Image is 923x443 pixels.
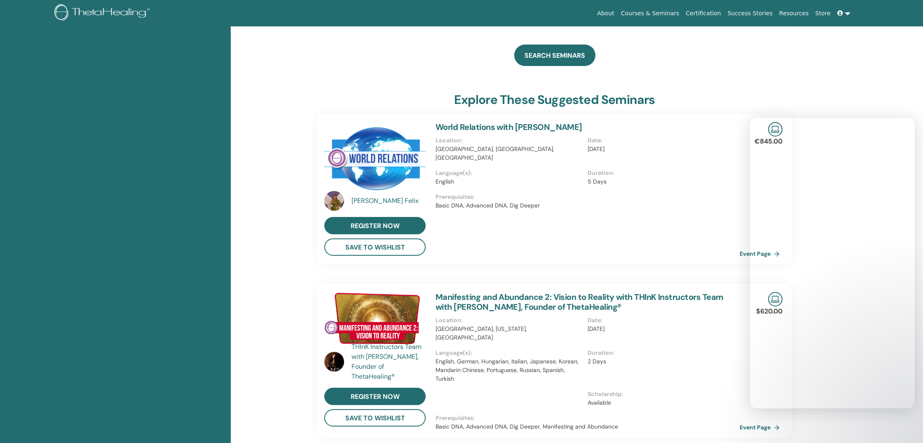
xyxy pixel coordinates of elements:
p: Available [588,398,735,407]
p: Basic DNA, Advanced DNA, Dig Deeper, Manifesting and Abundance [436,422,740,431]
a: Resources [776,6,812,21]
img: Manifesting and Abundance 2: Vision to Reality [324,292,426,344]
p: Language(s) : [436,169,583,177]
span: register now [351,221,400,230]
p: Prerequisites : [436,193,740,201]
p: Basic DNA, Advanced DNA, Dig Deeper [436,201,740,210]
a: SEARCH SEMINARS [514,45,595,66]
p: Location : [436,136,583,145]
a: register now [324,217,426,234]
p: English, German, Hungarian, Italian, Japanese, Korean, Mandarin Chinese, Portuguese, Russian, Spa... [436,357,583,383]
h3: explore these suggested seminars [454,92,655,107]
a: About [594,6,617,21]
p: [GEOGRAPHIC_DATA], [US_STATE], [GEOGRAPHIC_DATA] [436,325,583,342]
img: default.jpg [324,191,344,211]
p: Location : [436,316,583,325]
p: Date : [588,136,735,145]
p: Date : [588,316,735,325]
img: default.jpg [324,352,344,372]
button: save to wishlist [324,409,426,427]
span: SEARCH SEMINARS [525,51,585,60]
p: 5 Days [588,177,735,186]
p: Duration : [588,169,735,177]
p: English [436,177,583,186]
a: Success Stories [724,6,776,21]
span: register now [351,392,400,401]
a: Store [812,6,834,21]
p: [GEOGRAPHIC_DATA], [GEOGRAPHIC_DATA], [GEOGRAPHIC_DATA] [436,145,583,162]
p: Prerequisites : [436,414,740,422]
p: [DATE] [588,325,735,333]
iframe: Intercom live chat [895,415,915,435]
p: Duration : [588,349,735,357]
a: World Relations with [PERSON_NAME] [436,122,582,132]
a: Courses & Seminars [618,6,683,21]
a: Event Page [740,421,783,434]
a: Manifesting and Abundance 2: Vision to Reality with THInK Instructors Team with [PERSON_NAME], Fo... [436,292,723,312]
p: [DATE] [588,145,735,153]
a: THInK Instructors Team with [PERSON_NAME], Founder of ThetaHealing® [351,342,428,382]
a: Event Page [740,247,783,260]
button: save to wishlist [324,238,426,256]
p: Language(s) : [436,349,583,357]
a: Certification [682,6,724,21]
img: World Relations [324,122,426,193]
p: Scholarship : [588,390,735,398]
img: logo.png [54,4,153,23]
a: [PERSON_NAME] Felix [351,196,428,206]
iframe: Intercom live chat [750,118,915,408]
p: 2 Days [588,357,735,366]
a: register now [324,388,426,405]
